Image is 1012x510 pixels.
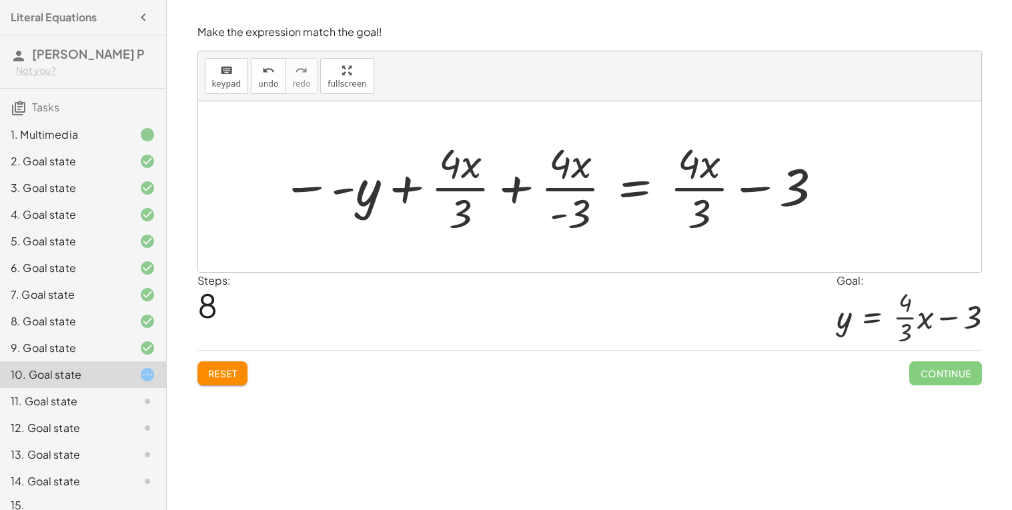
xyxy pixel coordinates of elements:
[32,46,145,61] span: [PERSON_NAME] P
[262,63,275,79] i: undo
[837,273,982,289] div: Goal:
[220,63,233,79] i: keyboard
[11,260,118,276] div: 6. Goal state
[292,79,310,89] span: redo
[139,127,155,143] i: Task finished.
[11,420,118,436] div: 12. Goal state
[139,287,155,303] i: Task finished and correct.
[205,58,249,94] button: keyboardkeypad
[197,285,217,325] span: 8
[139,153,155,169] i: Task finished and correct.
[295,63,308,79] i: redo
[139,473,155,489] i: Task not started.
[197,273,231,287] label: Steps:
[11,9,97,25] h4: Literal Equations
[11,313,118,329] div: 8. Goal state
[11,127,118,143] div: 1. Multimedia
[212,79,241,89] span: keypad
[197,25,982,40] p: Make the expression match the goal!
[11,340,118,356] div: 9. Goal state
[320,58,374,94] button: fullscreen
[11,367,118,383] div: 10. Goal state
[139,260,155,276] i: Task finished and correct.
[11,207,118,223] div: 4. Goal state
[11,153,118,169] div: 2. Goal state
[251,58,286,94] button: undoundo
[139,420,155,436] i: Task not started.
[139,393,155,409] i: Task not started.
[197,361,248,385] button: Reset
[285,58,318,94] button: redoredo
[258,79,278,89] span: undo
[208,367,237,379] span: Reset
[139,313,155,329] i: Task finished and correct.
[11,393,118,409] div: 11. Goal state
[11,233,118,249] div: 5. Goal state
[139,340,155,356] i: Task finished and correct.
[11,447,118,463] div: 13. Goal state
[139,207,155,223] i: Task finished and correct.
[32,100,59,114] span: Tasks
[11,287,118,303] div: 7. Goal state
[139,447,155,463] i: Task not started.
[139,180,155,196] i: Task finished and correct.
[139,233,155,249] i: Task finished and correct.
[11,180,118,196] div: 3. Goal state
[139,367,155,383] i: Task started.
[16,64,155,77] div: Not you?
[328,79,366,89] span: fullscreen
[11,473,118,489] div: 14. Goal state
